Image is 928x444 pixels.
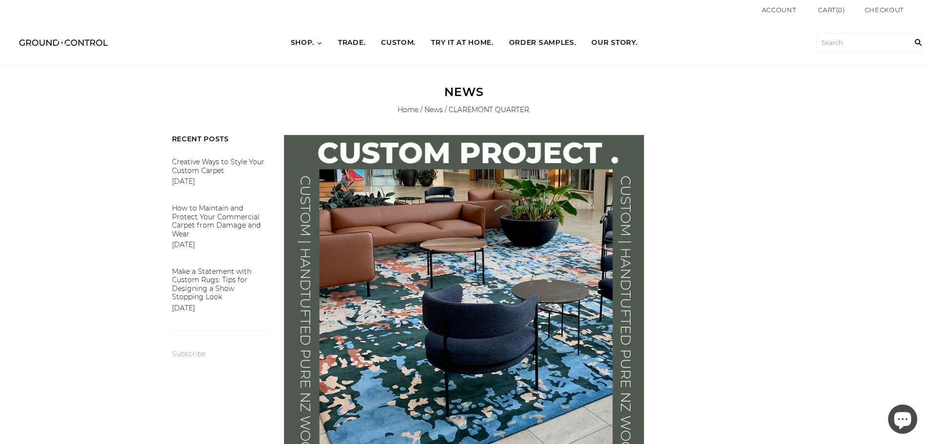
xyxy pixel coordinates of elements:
a: SHOP. [283,29,331,57]
span: / [445,105,447,114]
a: Cart(0) [818,5,845,15]
a: OUR STORY. [584,29,645,57]
span: ORDER SAMPLES. [509,38,576,48]
a: News [424,105,443,114]
span: / [420,105,422,114]
input: Search [909,20,928,65]
a: ORDER SAMPLES. [501,29,584,57]
span: OUR STORY. [591,38,637,48]
span: 0 [838,6,843,14]
a: How to Maintain and Protect Your Commercial Carpet from Damage and Wear [172,204,261,238]
a: [DATE] [172,304,195,312]
a: Account [762,6,796,14]
span: SHOP. [291,38,315,48]
span: CLAREMONT QUARTER. [449,105,530,114]
span: TRY IT AT HOME. [431,38,493,48]
span: CUSTOM. [381,38,416,48]
a: TRADE. [330,29,373,57]
a: Make a Statement with Custom Rugs: Tips for Designing a Show Stopping Look [172,267,251,302]
a: Home [398,105,418,114]
inbox-online-store-chat: Shopify online store chat [885,405,920,436]
span: TRADE. [338,38,365,48]
a: [DATE] [172,240,195,249]
a: CUSTOM. [373,29,423,57]
h2: News [172,85,757,99]
a: [DATE] [172,177,195,186]
span: Cart [818,6,836,14]
input: Search [816,33,922,52]
a: Creative Ways to Style Your Custom Carpet [172,157,265,175]
a: Subscribe [172,348,267,360]
a: TRY IT AT HOME. [423,29,501,57]
h3: Recent posts [172,135,267,144]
